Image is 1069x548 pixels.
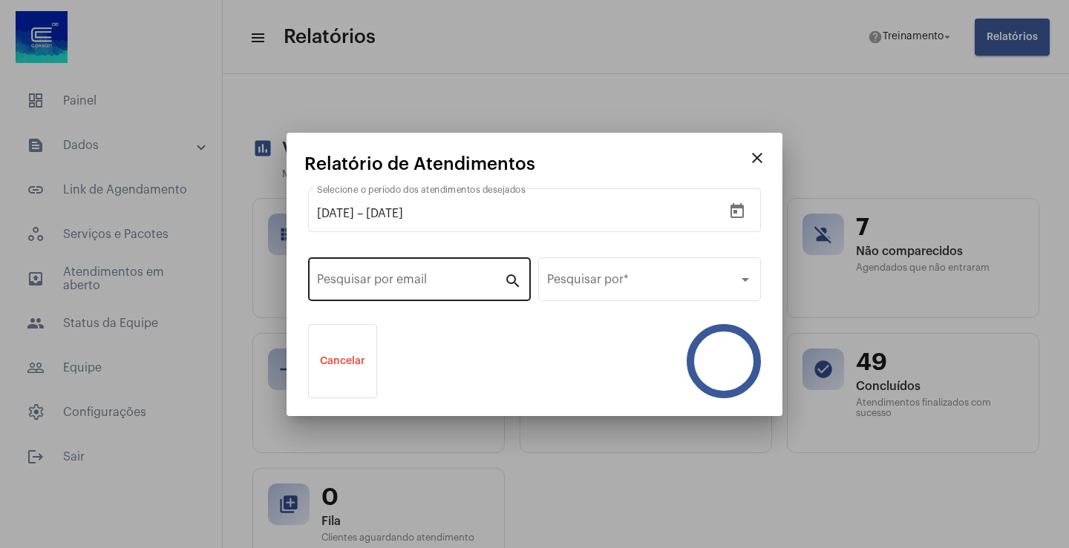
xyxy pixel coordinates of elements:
span: – [357,207,363,220]
button: Cancelar [308,324,377,398]
input: Data de início [317,207,354,220]
mat-card-title: Relatório de Atendimentos [304,154,742,174]
input: Data do fim [366,207,566,220]
mat-icon: search [504,271,522,289]
span: Cancelar [320,356,365,366]
button: Open calendar [722,197,752,226]
mat-icon: close [748,149,766,167]
input: Pesquisar por email [317,276,504,289]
